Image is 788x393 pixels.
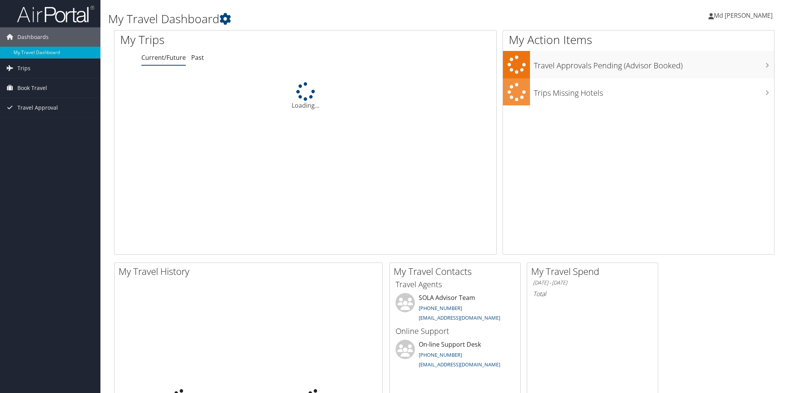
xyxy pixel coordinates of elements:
a: Trips Missing Hotels [503,78,774,106]
h3: Travel Agents [396,279,515,290]
div: Loading... [114,82,496,110]
span: Trips [17,59,31,78]
h3: Travel Approvals Pending (Advisor Booked) [534,56,774,71]
h2: My Travel Contacts [394,265,520,278]
a: [EMAIL_ADDRESS][DOMAIN_NAME] [419,314,500,321]
h6: [DATE] - [DATE] [533,279,652,286]
span: Md [PERSON_NAME] [714,11,773,20]
img: airportal-logo.png [17,5,94,23]
h2: My Travel Spend [531,265,658,278]
a: [PHONE_NUMBER] [419,351,462,358]
h6: Total [533,290,652,298]
a: [PHONE_NUMBER] [419,305,462,312]
a: [EMAIL_ADDRESS][DOMAIN_NAME] [419,361,500,368]
li: SOLA Advisor Team [392,293,518,325]
h1: My Travel Dashboard [108,11,556,27]
li: On-line Support Desk [392,340,518,371]
h2: My Travel History [119,265,382,278]
h3: Online Support [396,326,515,337]
a: Travel Approvals Pending (Advisor Booked) [503,51,774,78]
span: Book Travel [17,78,47,98]
span: Travel Approval [17,98,58,117]
span: Dashboards [17,27,49,47]
h1: My Trips [120,32,331,48]
a: Past [191,53,204,62]
h1: My Action Items [503,32,774,48]
a: Md [PERSON_NAME] [708,4,780,27]
a: Current/Future [141,53,186,62]
h3: Trips Missing Hotels [534,84,774,98]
